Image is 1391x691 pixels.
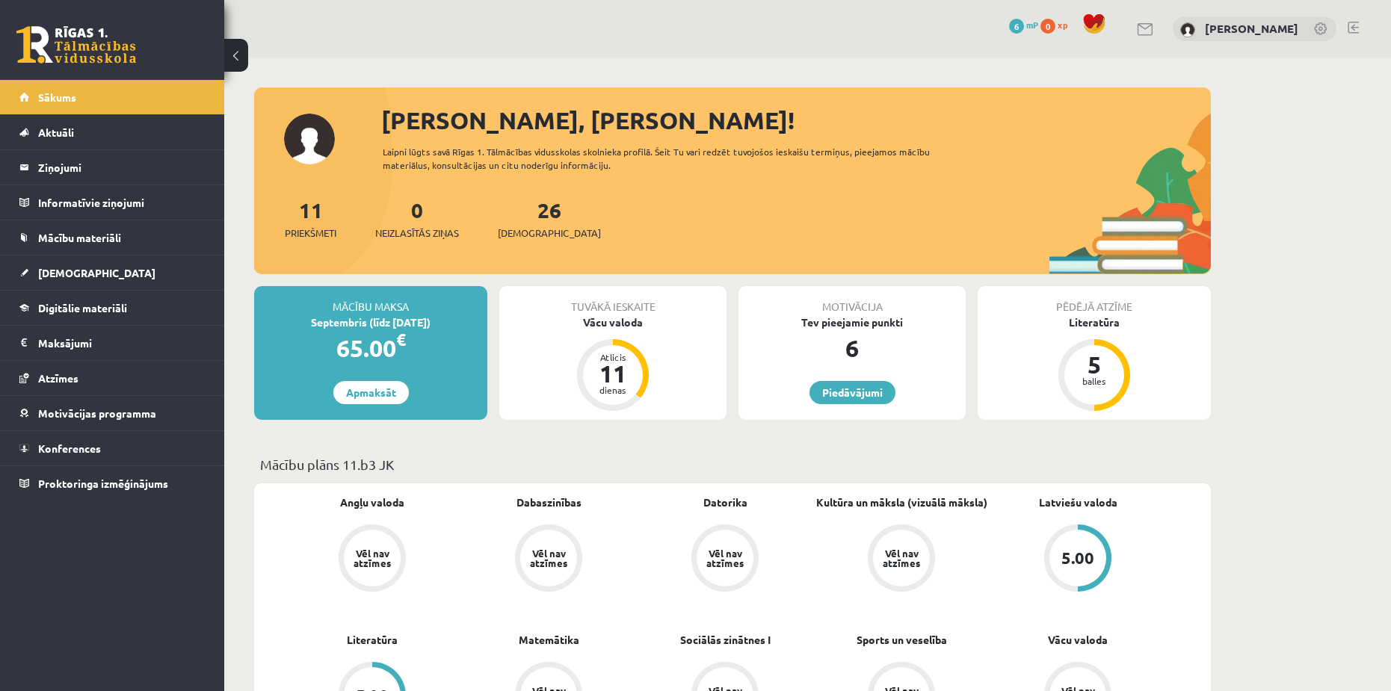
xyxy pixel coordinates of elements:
[19,220,206,255] a: Mācību materiāli
[19,80,206,114] a: Sākums
[38,371,78,385] span: Atzīmes
[978,286,1211,314] div: Pēdējā atzīme
[347,632,398,648] a: Literatūra
[990,524,1166,595] a: 5.00
[19,466,206,501] a: Proktoringa izmēģinājums
[375,226,459,241] span: Neizlasītās ziņas
[1040,19,1075,31] a: 0 xp
[19,326,206,360] a: Maksājumi
[383,145,957,172] div: Laipni lūgts savā Rīgas 1. Tālmācības vidusskolas skolnieka profilā. Šeit Tu vari redzēt tuvojošo...
[498,196,601,241] a: 26[DEMOGRAPHIC_DATA]
[1205,21,1298,36] a: [PERSON_NAME]
[254,314,487,330] div: Septembris (līdz [DATE])
[498,226,601,241] span: [DEMOGRAPHIC_DATA]
[516,495,582,510] a: Dabaszinības
[38,231,121,244] span: Mācību materiāli
[499,314,727,413] a: Vācu valoda Atlicis 11 dienas
[738,286,966,314] div: Motivācija
[590,385,635,394] div: dienas
[1009,19,1024,34] span: 6
[19,115,206,149] a: Aktuāli
[285,196,336,241] a: 11Priekšmeti
[809,381,895,404] a: Piedāvājumi
[1009,19,1038,31] a: 6 mP
[637,524,813,595] a: Vēl nav atzīmes
[1072,353,1117,377] div: 5
[38,301,127,314] span: Digitālie materiāli
[19,361,206,395] a: Atzīmes
[519,632,579,648] a: Matemātika
[381,102,1211,138] div: [PERSON_NAME], [PERSON_NAME]!
[38,126,74,139] span: Aktuāli
[590,362,635,385] div: 11
[680,632,771,648] a: Sociālās zinātnes I
[351,548,393,568] div: Vēl nav atzīmes
[1180,22,1195,37] img: Roberts Trams
[460,524,637,595] a: Vēl nav atzīmes
[813,524,990,595] a: Vēl nav atzīmes
[704,548,746,568] div: Vēl nav atzīmes
[499,314,727,330] div: Vācu valoda
[816,495,987,510] a: Kultūra un māksla (vizuālā māksla)
[703,495,747,510] a: Datorika
[333,381,409,404] a: Apmaksāt
[254,286,487,314] div: Mācību maksa
[978,314,1211,413] a: Literatūra 5 balles
[738,314,966,330] div: Tev pieejamie punkti
[38,150,206,185] legend: Ziņojumi
[528,548,570,568] div: Vēl nav atzīmes
[857,632,947,648] a: Sports un veselība
[880,548,922,568] div: Vēl nav atzīmes
[38,441,101,455] span: Konferences
[1072,377,1117,385] div: balles
[375,196,459,241] a: 0Neizlasītās ziņas
[1040,19,1055,34] span: 0
[19,150,206,185] a: Ziņojumi
[38,406,156,420] span: Motivācijas programma
[340,495,404,510] a: Angļu valoda
[16,26,136,63] a: Rīgas 1. Tālmācības vidusskola
[499,286,727,314] div: Tuvākā ieskaite
[1039,495,1117,510] a: Latviešu valoda
[19,396,206,430] a: Motivācijas programma
[38,326,206,360] legend: Maksājumi
[1061,550,1094,566] div: 5.00
[738,330,966,366] div: 6
[260,454,1205,474] p: Mācību plāns 11.b3 JK
[19,291,206,325] a: Digitālie materiāli
[38,90,76,104] span: Sākums
[1048,632,1108,648] a: Vācu valoda
[285,226,336,241] span: Priekšmeti
[38,477,168,490] span: Proktoringa izmēģinājums
[590,353,635,362] div: Atlicis
[19,255,206,290] a: [DEMOGRAPHIC_DATA]
[396,329,406,350] span: €
[254,330,487,366] div: 65.00
[284,524,460,595] a: Vēl nav atzīmes
[19,185,206,220] a: Informatīvie ziņojumi
[1058,19,1067,31] span: xp
[978,314,1211,330] div: Literatūra
[19,431,206,465] a: Konferences
[38,185,206,220] legend: Informatīvie ziņojumi
[38,266,155,279] span: [DEMOGRAPHIC_DATA]
[1026,19,1038,31] span: mP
